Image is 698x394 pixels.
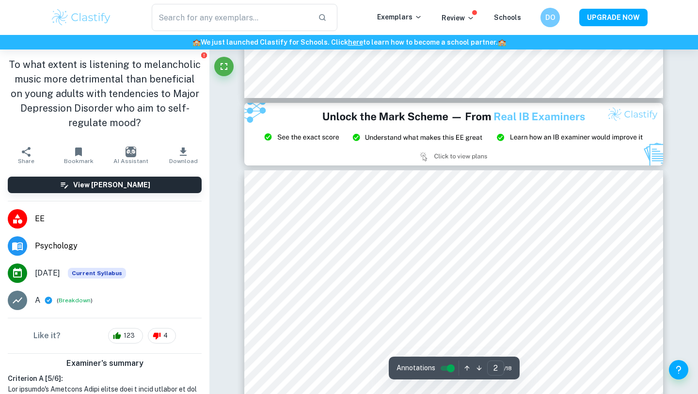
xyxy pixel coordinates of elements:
[498,38,506,46] span: 🏫
[504,364,512,373] span: / 18
[152,4,310,31] input: Search for any exemplars...
[540,8,560,27] button: DO
[73,180,150,190] h6: View [PERSON_NAME]
[118,331,140,341] span: 123
[348,38,363,46] a: here
[377,12,422,22] p: Exemplars
[442,13,475,23] p: Review
[33,330,61,342] h6: Like it?
[64,158,94,164] span: Bookmark
[18,158,34,164] span: Share
[68,268,126,279] span: Current Syllabus
[108,328,143,344] div: 123
[579,9,648,26] button: UPGRADE NOW
[57,296,93,305] span: ( )
[200,51,207,59] button: Report issue
[35,240,202,252] span: Psychology
[397,363,435,373] span: Annotations
[113,158,148,164] span: AI Assistant
[214,57,234,76] button: Fullscreen
[157,142,209,169] button: Download
[59,296,91,305] button: Breakdown
[8,373,202,384] h6: Criterion A [ 5 / 6 ]:
[8,177,202,193] button: View [PERSON_NAME]
[35,213,202,225] span: EE
[52,142,105,169] button: Bookmark
[169,158,198,164] span: Download
[35,295,40,306] p: A
[2,37,696,48] h6: We just launched Clastify for Schools. Click to learn how to become a school partner.
[158,331,173,341] span: 4
[35,267,60,279] span: [DATE]
[244,103,663,166] img: Ad
[148,328,176,344] div: 4
[105,142,157,169] button: AI Assistant
[545,12,556,23] h6: DO
[68,268,126,279] div: This exemplar is based on the current syllabus. Feel free to refer to it for inspiration/ideas wh...
[192,38,201,46] span: 🏫
[126,147,136,157] img: AI Assistant
[8,57,202,130] h1: To what extent is listening to melancholic music more detrimental than beneficial on young adults...
[4,358,206,369] h6: Examiner's summary
[669,360,688,379] button: Help and Feedback
[50,8,112,27] img: Clastify logo
[494,14,521,21] a: Schools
